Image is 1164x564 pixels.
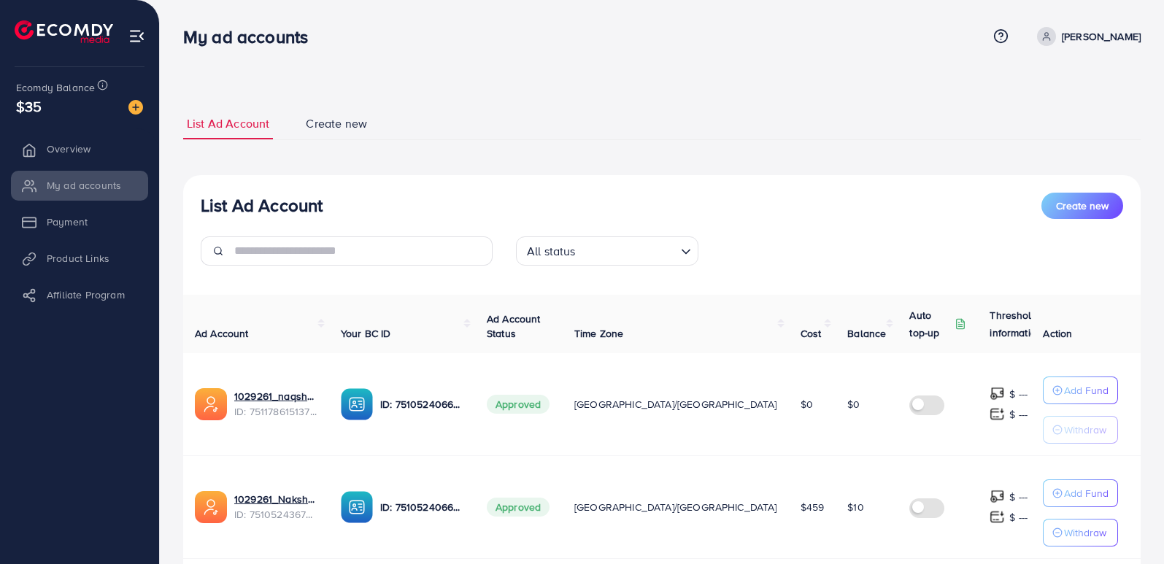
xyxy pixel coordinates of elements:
[234,492,317,522] div: <span class='underline'>1029261_Naksh_1748680238039</span></br>7510524367231664145
[1043,479,1118,507] button: Add Fund
[16,96,42,117] span: $35
[516,236,698,266] div: Search for option
[234,389,317,419] div: <span class='underline'>1029261_naqsh_1748974009098</span></br>7511786151372603393
[1064,484,1109,502] p: Add Fund
[195,388,227,420] img: ic-ads-acc.e4c84228.svg
[16,80,95,95] span: Ecomdy Balance
[580,238,675,262] input: Search for option
[487,395,550,414] span: Approved
[1041,193,1123,219] button: Create new
[909,306,952,341] p: Auto top-up
[234,389,317,403] a: 1029261_naqsh_1748974009098
[574,326,623,341] span: Time Zone
[1031,27,1141,46] a: [PERSON_NAME]
[201,195,323,216] h3: List Ad Account
[234,404,317,419] span: ID: 7511786151372603393
[187,115,269,132] span: List Ad Account
[990,489,1005,504] img: top-up amount
[128,28,145,45] img: menu
[234,507,317,522] span: ID: 7510524367231664145
[234,492,317,506] a: 1029261_Naksh_1748680238039
[1043,519,1118,546] button: Withdraw
[847,500,863,514] span: $10
[1056,198,1109,213] span: Create new
[341,388,373,420] img: ic-ba-acc.ded83a64.svg
[1062,28,1141,45] p: [PERSON_NAME]
[15,20,113,43] img: logo
[1009,385,1028,403] p: $ ---
[183,26,320,47] h3: My ad accounts
[524,241,579,262] span: All status
[847,326,886,341] span: Balance
[990,386,1005,401] img: top-up amount
[574,500,777,514] span: [GEOGRAPHIC_DATA]/[GEOGRAPHIC_DATA]
[1043,326,1072,341] span: Action
[801,397,813,412] span: $0
[128,100,143,115] img: image
[990,306,1061,341] p: Threshold information
[574,397,777,412] span: [GEOGRAPHIC_DATA]/[GEOGRAPHIC_DATA]
[801,500,825,514] span: $459
[1064,382,1109,399] p: Add Fund
[1009,406,1028,423] p: $ ---
[487,498,550,517] span: Approved
[1009,509,1028,526] p: $ ---
[487,312,541,341] span: Ad Account Status
[195,491,227,523] img: ic-ads-acc.e4c84228.svg
[1009,488,1028,506] p: $ ---
[306,115,367,132] span: Create new
[1043,416,1118,444] button: Withdraw
[341,491,373,523] img: ic-ba-acc.ded83a64.svg
[195,326,249,341] span: Ad Account
[847,397,860,412] span: $0
[990,509,1005,525] img: top-up amount
[1064,421,1106,439] p: Withdraw
[1064,524,1106,541] p: Withdraw
[801,326,822,341] span: Cost
[1043,376,1118,404] button: Add Fund
[380,498,463,516] p: ID: 7510524066671984656
[341,326,391,341] span: Your BC ID
[380,395,463,413] p: ID: 7510524066671984656
[990,406,1005,422] img: top-up amount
